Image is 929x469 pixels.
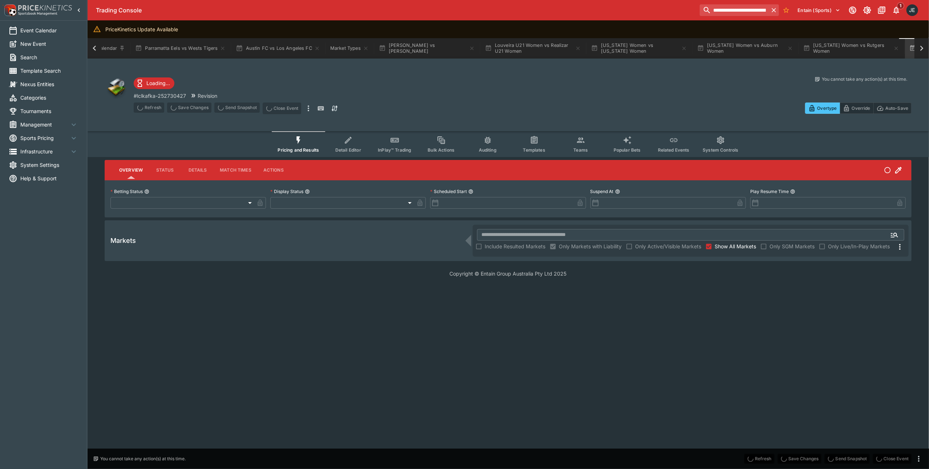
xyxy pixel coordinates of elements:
span: Bulk Actions [428,147,455,153]
p: You cannot take any action(s) at this time. [100,456,186,462]
span: Tournaments [20,107,78,115]
span: Related Events [658,147,690,153]
button: Overview [113,161,149,179]
p: Overtype [817,104,837,112]
button: Details [181,161,214,179]
span: Infrastructure [20,148,69,155]
span: Pricing and Results [278,147,319,153]
button: Notifications [890,4,903,17]
span: Templates [523,147,545,153]
img: other.png [105,76,128,99]
button: [US_STATE] Women vs Rutgers Women [799,38,904,59]
button: Match Times [214,161,257,179]
span: Only Markets with Liability [559,242,622,250]
button: Open [888,228,901,241]
p: Betting Status [110,188,143,195]
button: Betting Status [144,189,149,194]
img: PriceKinetics Logo [2,3,17,17]
button: more [304,103,313,114]
button: Display Status [305,189,310,194]
button: Status [149,161,181,179]
div: Start From [805,103,912,114]
button: Override [840,103,873,114]
span: Auditing [479,147,497,153]
p: Auto-Save [885,104,908,112]
span: 1 [897,2,905,9]
span: Event Calendar [20,27,78,34]
button: Market Types [326,38,373,59]
span: System Controls [703,147,738,153]
span: Sports Pricing [20,134,69,142]
span: Teams [573,147,588,153]
span: InPlay™ Trading [378,147,411,153]
button: Event Calendar [78,38,129,59]
button: [PERSON_NAME] vs [PERSON_NAME] [375,38,479,59]
p: Copyright © Entain Group Australia Pty Ltd 2025 [87,270,929,277]
p: You cannot take any action(s) at this time. [822,76,907,83]
p: Copy To Clipboard [134,92,186,100]
div: Trading Console [96,7,697,14]
p: Play Resume Time [750,188,789,195]
span: New Event [20,40,78,48]
button: Toggle light/dark mode [861,4,874,17]
button: Austin FC vs Los Angeles FC [231,38,324,59]
button: more [914,454,923,463]
button: Overtype [805,103,840,114]
button: Documentation [875,4,888,17]
button: Scheduled Start [468,189,473,194]
p: Override [852,104,870,112]
span: Template Search [20,67,78,75]
div: PriceKinetics Update Available [105,23,178,36]
div: James Edlin [906,4,918,16]
button: [US_STATE] Women vs [US_STATE] Women [587,38,691,59]
p: Revision [198,92,217,100]
button: [US_STATE] Women vs Auburn Women [693,38,797,59]
button: Actions [257,161,290,179]
input: search [700,4,769,16]
button: Suspend At [615,189,620,194]
span: Detail Editor [335,147,361,153]
span: Only Live/In-Play Markets [828,242,890,250]
p: Loading... [146,79,170,87]
button: Louveira U21 Women vs Realizar U21 Women [481,38,585,59]
span: System Settings [20,161,78,169]
button: Parramatta Eels vs Wests Tigers [131,38,230,59]
button: Auto-Save [873,103,912,114]
img: Sportsbook Management [18,12,57,15]
img: PriceKinetics [18,5,72,11]
h5: Markets [110,236,136,245]
button: Connected to PK [846,4,859,17]
span: Help & Support [20,175,78,182]
p: Suspend At [590,188,614,195]
p: Scheduled Start [430,188,467,195]
span: Only SGM Markets [770,242,815,250]
span: Only Active/Visible Markets [635,242,701,250]
span: Nexus Entities [20,80,78,88]
span: Categories [20,94,78,101]
span: Popular Bets [614,147,641,153]
button: James Edlin [904,2,920,18]
span: Show All Markets [715,242,756,250]
button: Select Tenant [793,4,845,16]
span: Search [20,53,78,61]
span: Management [20,121,69,128]
span: Include Resulted Markets [485,242,545,250]
div: Event type filters [272,131,744,157]
p: Display Status [270,188,303,195]
button: No Bookmarks [780,4,792,16]
svg: More [896,242,904,251]
button: Play Resume Time [790,189,795,194]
